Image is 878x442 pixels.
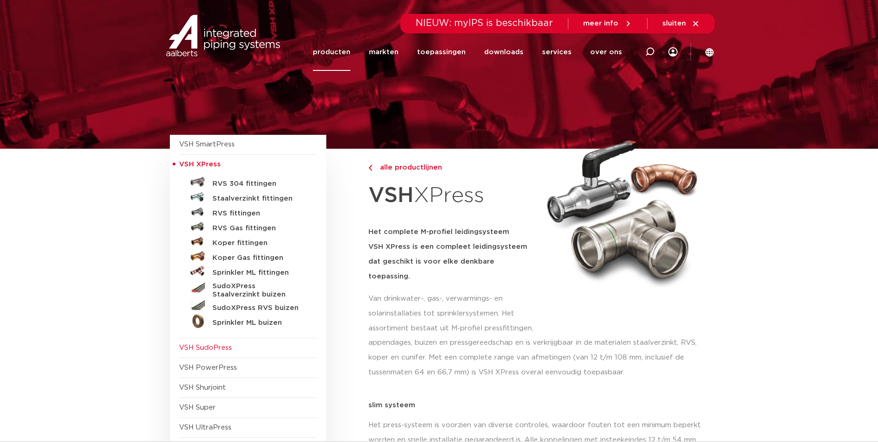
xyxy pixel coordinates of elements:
p: Van drinkwater-, gas-, verwarmings- en solarinstallaties tot sprinklersystemen. Het assortiment b... [368,291,536,336]
a: markten [369,33,399,71]
a: Koper Gas fittingen [179,249,317,264]
a: toepassingen [417,33,466,71]
a: over ons [590,33,622,71]
nav: Menu [313,33,622,71]
a: Sprinkler ML fittingen [179,264,317,278]
h5: RVS fittingen [212,209,304,218]
a: RVS Gas fittingen [179,219,317,234]
a: VSH SudoPress [179,344,232,351]
a: VSH PowerPress [179,364,237,371]
p: appendages, buizen en pressgereedschap en is verkrijgbaar in de materialen staalverzinkt, RVS, ko... [368,335,709,380]
span: sluiten [662,20,686,27]
h1: XPress [368,178,536,214]
a: RVS fittingen [179,204,317,219]
h5: Het complete M-profiel leidingsysteem VSH XPress is een compleet leidingsysteem dat geschikt is v... [368,225,536,284]
a: producten [313,33,350,71]
img: chevron-right.svg [368,165,372,171]
a: VSH SmartPress [179,141,235,148]
a: services [542,33,572,71]
a: SudoXPress Staalverzinkt buizen [179,278,317,299]
strong: VSH [368,185,414,206]
h5: Koper fittingen [212,239,304,247]
a: SudoXPress RVS buizen [179,299,317,314]
a: sluiten [662,19,700,28]
a: VSH UltraPress [179,424,231,431]
a: RVS 304 fittingen [179,175,317,189]
h5: RVS 304 fittingen [212,180,304,188]
a: downloads [484,33,523,71]
span: meer info [583,20,618,27]
h5: Staalverzinkt fittingen [212,195,304,203]
div: my IPS [668,33,678,71]
a: Staalverzinkt fittingen [179,189,317,204]
a: alle productlijnen [368,162,536,173]
span: VSH XPress [179,161,221,168]
a: meer info [583,19,632,28]
a: Sprinkler ML buizen [179,314,317,328]
h5: RVS Gas fittingen [212,224,304,233]
a: VSH Shurjoint [179,384,226,391]
a: Koper fittingen [179,234,317,249]
span: NIEUW: myIPS is beschikbaar [416,19,553,28]
h5: Koper Gas fittingen [212,254,304,262]
a: VSH Super [179,404,216,411]
p: slim systeem [368,402,709,409]
span: alle productlijnen [374,164,442,171]
h5: Sprinkler ML fittingen [212,269,304,277]
h5: Sprinkler ML buizen [212,319,304,327]
h5: SudoXPress Staalverzinkt buizen [212,282,304,299]
h5: SudoXPress RVS buizen [212,304,304,312]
